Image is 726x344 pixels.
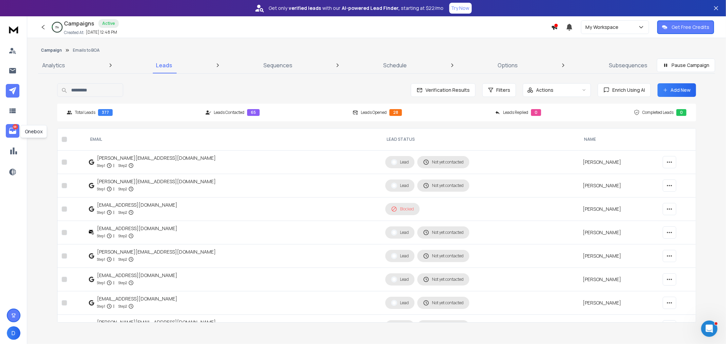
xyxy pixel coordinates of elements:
p: [DATE] 12:48 PM [86,30,117,35]
th: LEAD STATUS [381,128,579,151]
div: Lead [391,183,409,189]
td: [PERSON_NAME] [579,268,659,291]
div: [EMAIL_ADDRESS][DOMAIN_NAME] [97,272,177,279]
button: Campaign [41,48,62,53]
p: Step 1 [97,186,105,192]
p: Subsequences [609,61,647,69]
p: Get only with our starting at $22/mo [269,5,444,12]
a: Leads [152,57,176,73]
a: Subsequences [605,57,651,73]
div: Not yet contacted [423,300,464,306]
p: | [113,162,114,169]
th: NAME [579,128,659,151]
p: Step 1 [97,209,105,216]
p: Leads Opened [361,110,387,115]
p: Step 1 [97,303,105,310]
p: | [113,209,114,216]
p: Try Now [451,5,470,12]
div: 0 [676,109,687,116]
p: Step 2 [118,256,127,263]
button: Add New [658,83,696,97]
div: Not yet contacted [423,183,464,189]
div: [EMAIL_ADDRESS][DOMAIN_NAME] [97,225,177,232]
button: D [7,326,20,340]
a: Sequences [259,57,296,73]
div: Not yet contacted [423,276,464,282]
h1: Campaigns [64,19,94,28]
td: [PERSON_NAME] [579,244,659,268]
td: [PERSON_NAME] [579,197,659,221]
p: Leads [156,61,172,69]
a: Schedule [379,57,411,73]
p: Get Free Credits [672,24,709,31]
p: | [113,303,114,310]
p: Step 1 [97,162,105,169]
span: Verification Results [423,87,470,93]
div: 28 [389,109,402,116]
button: Pause Campaign [657,58,715,72]
td: [PERSON_NAME] [579,291,659,315]
p: Emails to BOA [73,48,100,53]
div: [EMAIL_ADDRESS][DOMAIN_NAME] [97,295,177,302]
button: Get Free Credits [657,20,714,34]
p: Step 1 [97,256,105,263]
p: Sequences [263,61,292,69]
p: Step 2 [118,279,127,286]
div: [PERSON_NAME][EMAIL_ADDRESS][DOMAIN_NAME] [97,178,216,185]
p: Step 2 [118,209,127,216]
div: Lead [391,159,409,165]
div: Lead [391,276,409,282]
div: [PERSON_NAME][EMAIL_ADDRESS][DOMAIN_NAME] [97,155,216,161]
div: Lead [391,253,409,259]
p: | [113,256,114,263]
div: Not yet contacted [423,229,464,236]
td: [PERSON_NAME] [579,221,659,244]
a: Options [494,57,522,73]
div: 65 [247,109,260,116]
div: Lead [391,300,409,306]
p: Actions [536,87,553,93]
p: Step 1 [97,279,105,286]
a: 68 [6,124,19,138]
p: Completed Leads [642,110,674,115]
div: [EMAIL_ADDRESS][DOMAIN_NAME] [97,202,177,208]
div: [PERSON_NAME][EMAIL_ADDRESS][DOMAIN_NAME] [97,319,216,326]
p: Analytics [42,61,65,69]
div: [PERSON_NAME][EMAIL_ADDRESS][DOMAIN_NAME] [97,248,216,255]
p: Total Leads [75,110,95,115]
p: 3 % [55,25,59,29]
p: Step 2 [118,162,127,169]
p: Options [498,61,518,69]
div: Onebox [20,125,47,138]
p: | [113,233,114,239]
td: [PERSON_NAME] [579,174,659,197]
button: Filters [482,83,516,97]
div: Not yet contacted [423,159,464,165]
button: Verification Results [411,83,475,97]
th: EMAIL [85,128,381,151]
p: Step 2 [118,186,127,192]
p: Schedule [383,61,407,69]
p: Step 1 [97,233,105,239]
a: Analytics [38,57,69,73]
p: Created At: [64,30,84,35]
td: [PERSON_NAME] [579,315,659,338]
button: Try Now [449,3,472,14]
p: 68 [13,124,18,130]
button: Enrich Using AI [598,83,651,97]
img: logo [7,23,20,36]
p: Step 2 [118,233,127,239]
p: Leads Replied [503,110,528,115]
strong: AI-powered Lead Finder, [342,5,400,12]
p: | [113,279,114,286]
p: My Workspace [585,24,621,31]
strong: verified leads [289,5,321,12]
p: Leads Contacted [214,110,244,115]
p: Step 2 [118,303,127,310]
span: Filters [496,87,510,93]
div: Not yet contacted [423,253,464,259]
div: 0 [531,109,541,116]
div: Active [98,19,119,28]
